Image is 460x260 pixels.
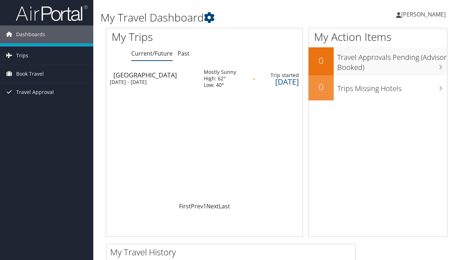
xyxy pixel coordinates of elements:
h2: 0 [309,81,334,93]
a: Prev [191,202,203,210]
a: Current/Future [131,49,173,57]
a: [PERSON_NAME] [396,4,453,25]
span: Travel Approval [16,83,54,101]
div: High: 62° [204,75,236,82]
a: Past [178,49,189,57]
div: Trip started [262,72,299,79]
div: Low: 40° [204,82,236,88]
a: 0Travel Approvals Pending (Advisor Booked) [309,47,447,75]
a: 0Trips Missing Hotels [309,75,447,100]
a: Last [219,202,230,210]
h3: Travel Approvals Pending (Advisor Booked) [337,49,447,72]
h2: My Travel History [110,246,355,258]
div: [DATE] [262,79,299,85]
h3: Trips Missing Hotels [337,80,447,94]
a: First [179,202,191,210]
h2: 0 [309,55,334,67]
div: Mostly Sunny [204,69,236,75]
img: alert-flat-solid-caution.png [253,78,255,80]
div: [DATE] - [DATE] [110,79,193,85]
h1: My Trips [112,29,215,44]
a: Next [206,202,219,210]
span: Dashboards [16,25,45,43]
h1: My Action Items [309,29,447,44]
div: [GEOGRAPHIC_DATA] [113,72,197,78]
span: Book Travel [16,65,44,83]
img: airportal-logo.png [16,5,88,22]
h1: My Travel Dashboard [100,10,335,25]
span: [PERSON_NAME] [401,10,446,18]
a: 1 [203,202,206,210]
span: Trips [16,47,28,65]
